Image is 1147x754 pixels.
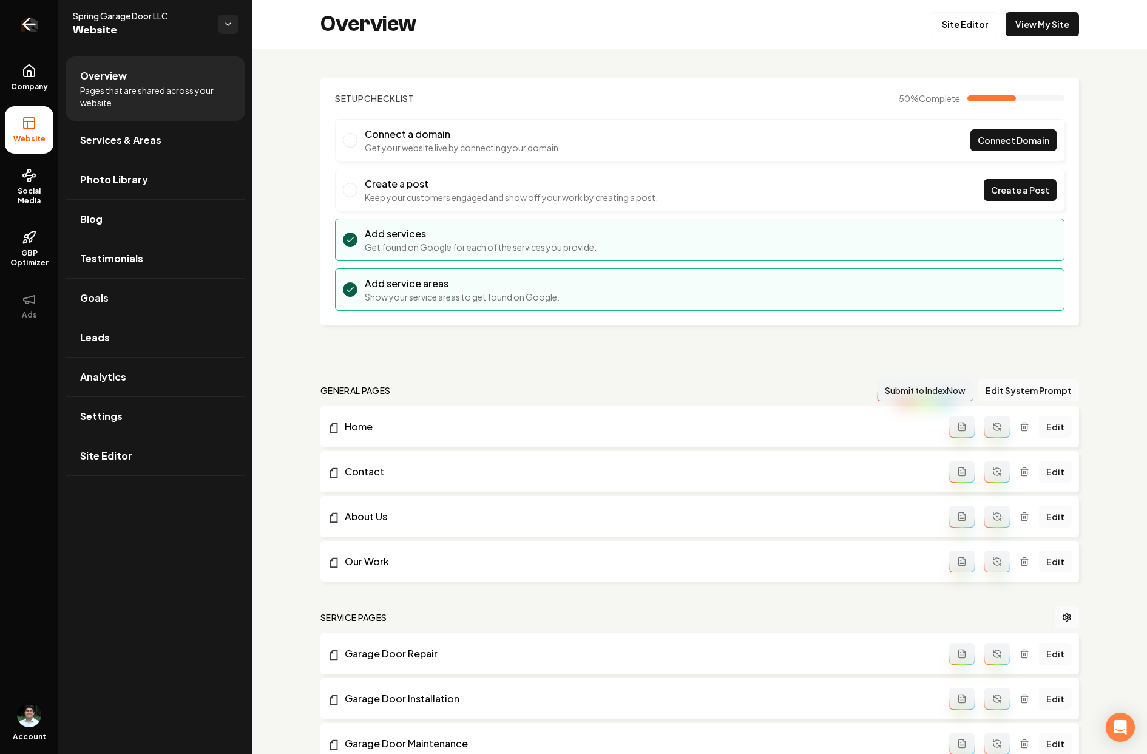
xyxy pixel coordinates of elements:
[328,509,949,524] a: About Us
[328,419,949,434] a: Home
[365,191,658,203] p: Keep your customers engaged and show off your work by creating a post.
[1106,713,1135,742] div: Open Intercom Messenger
[80,172,148,187] span: Photo Library
[978,134,1049,147] span: Connect Domain
[73,10,209,22] span: Spring Garage Door LLC
[984,179,1057,201] a: Create a Post
[5,54,53,101] a: Company
[365,177,658,191] h3: Create a post
[80,370,126,384] span: Analytics
[919,93,960,104] span: Complete
[66,200,245,239] a: Blog
[17,703,41,727] img: Arwin Rahmatpanah
[80,84,231,109] span: Pages that are shared across your website.
[66,239,245,278] a: Testimonials
[949,688,975,710] button: Add admin page prompt
[949,551,975,572] button: Add admin page prompt
[5,186,53,206] span: Social Media
[365,291,560,303] p: Show your service areas to get found on Google.
[877,379,973,401] button: Submit to IndexNow
[1039,688,1072,710] a: Edit
[365,276,560,291] h3: Add service areas
[5,158,53,216] a: Social Media
[73,22,209,39] span: Website
[80,449,132,463] span: Site Editor
[899,92,960,104] span: 50 %
[365,226,597,241] h3: Add services
[328,464,949,479] a: Contact
[66,121,245,160] a: Services & Areas
[1039,643,1072,665] a: Edit
[66,160,245,199] a: Photo Library
[328,647,949,661] a: Garage Door Repair
[949,461,975,483] button: Add admin page prompt
[365,127,561,141] h3: Connect a domain
[949,643,975,665] button: Add admin page prompt
[6,82,53,92] span: Company
[17,310,42,320] span: Ads
[1006,12,1079,36] a: View My Site
[5,220,53,277] a: GBP Optimizer
[320,384,391,396] h2: general pages
[66,397,245,436] a: Settings
[978,379,1079,401] button: Edit System Prompt
[1039,551,1072,572] a: Edit
[8,134,50,144] span: Website
[80,291,109,305] span: Goals
[1039,416,1072,438] a: Edit
[335,92,414,104] h2: Checklist
[932,12,998,36] a: Site Editor
[1039,506,1072,528] a: Edit
[328,736,949,751] a: Garage Door Maintenance
[335,93,364,104] span: Setup
[17,703,41,727] button: Open user button
[949,506,975,528] button: Add admin page prompt
[320,611,387,623] h2: Service Pages
[80,251,143,266] span: Testimonials
[970,129,1057,151] a: Connect Domain
[5,248,53,268] span: GBP Optimizer
[365,141,561,154] p: Get your website live by connecting your domain.
[80,330,110,345] span: Leads
[13,732,46,742] span: Account
[949,416,975,438] button: Add admin page prompt
[66,358,245,396] a: Analytics
[328,691,949,706] a: Garage Door Installation
[991,184,1049,197] span: Create a Post
[66,436,245,475] a: Site Editor
[80,133,161,148] span: Services & Areas
[66,279,245,318] a: Goals
[66,318,245,357] a: Leads
[320,12,416,36] h2: Overview
[5,282,53,330] button: Ads
[328,554,949,569] a: Our Work
[80,409,123,424] span: Settings
[1039,461,1072,483] a: Edit
[365,241,597,253] p: Get found on Google for each of the services you provide.
[80,212,103,226] span: Blog
[80,69,127,83] span: Overview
